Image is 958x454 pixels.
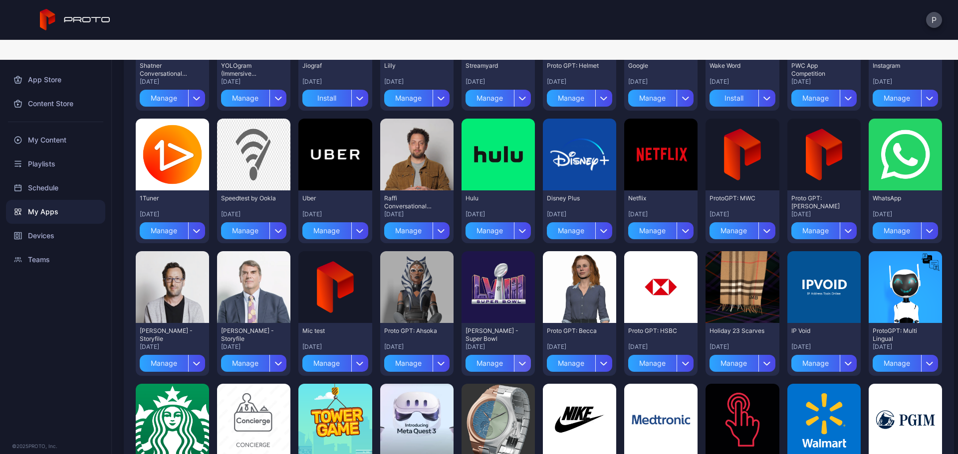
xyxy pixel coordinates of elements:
[466,327,520,343] div: Troy Vincent - Super Bowl
[221,222,269,239] div: Manage
[384,343,450,351] div: [DATE]
[466,218,531,239] button: Manage
[873,218,938,239] button: Manage
[791,210,857,218] div: [DATE]
[466,86,531,107] button: Manage
[384,210,450,218] div: [DATE]
[6,92,105,116] div: Content Store
[221,78,286,86] div: [DATE]
[628,90,677,107] div: Manage
[221,62,276,78] div: YOLOgram (Immersive Storytelling with Style)
[140,327,195,343] div: David N - Storyfile
[628,210,694,218] div: [DATE]
[384,351,450,372] button: Manage
[384,78,450,86] div: [DATE]
[791,194,846,210] div: Proto GPT: Andrea
[302,218,368,239] button: Manage
[6,200,105,224] a: My Apps
[302,78,368,86] div: [DATE]
[628,86,694,107] button: Manage
[873,62,928,70] div: Instagram
[628,351,694,372] button: Manage
[140,351,205,372] button: Manage
[6,152,105,176] a: Playlists
[791,78,857,86] div: [DATE]
[12,442,99,450] div: © 2025 PROTO, Inc.
[140,194,195,202] div: 1Tuner
[302,222,351,239] div: Manage
[140,222,188,239] div: Manage
[547,62,602,70] div: Proto GPT: Helmet
[628,343,694,351] div: [DATE]
[547,90,595,107] div: Manage
[873,343,938,351] div: [DATE]
[221,351,286,372] button: Manage
[628,355,677,372] div: Manage
[547,222,595,239] div: Manage
[221,86,286,107] button: Manage
[140,355,188,372] div: Manage
[384,327,439,335] div: Proto GPT: Ahsoka
[221,90,269,107] div: Manage
[791,222,840,239] div: Manage
[302,90,351,107] div: Install
[384,218,450,239] button: Manage
[628,327,683,335] div: Proto GPT: HSBC
[466,90,514,107] div: Manage
[384,62,439,70] div: Lilly
[926,12,942,28] button: P
[302,210,368,218] div: [DATE]
[710,78,775,86] div: [DATE]
[873,90,921,107] div: Manage
[791,218,857,239] button: Manage
[628,194,683,202] div: Netflix
[873,351,938,372] button: Manage
[710,210,775,218] div: [DATE]
[302,343,368,351] div: [DATE]
[547,355,595,372] div: Manage
[140,86,205,107] button: Manage
[302,327,357,335] div: Mic test
[221,210,286,218] div: [DATE]
[466,62,520,70] div: Streamyard
[873,222,921,239] div: Manage
[140,78,205,86] div: [DATE]
[466,351,531,372] button: Manage
[466,194,520,202] div: Hulu
[6,248,105,272] a: Teams
[710,351,775,372] button: Manage
[547,78,612,86] div: [DATE]
[466,78,531,86] div: [DATE]
[302,86,368,107] button: Install
[547,351,612,372] button: Manage
[140,343,205,351] div: [DATE]
[466,343,531,351] div: [DATE]
[384,355,433,372] div: Manage
[547,86,612,107] button: Manage
[873,194,928,202] div: WhatsApp
[302,62,357,70] div: Jiograf
[628,222,677,239] div: Manage
[873,355,921,372] div: Manage
[384,86,450,107] button: Manage
[710,194,764,202] div: ProtoGPT: MWC
[791,86,857,107] button: Manage
[791,327,846,335] div: IP Void
[547,218,612,239] button: Manage
[547,343,612,351] div: [DATE]
[873,327,928,343] div: ProtoGPT: Multi Lingual
[6,128,105,152] a: My Content
[140,218,205,239] button: Manage
[710,62,764,70] div: Wake Word
[6,68,105,92] a: App Store
[140,62,195,78] div: Shatner Conversational Persona - (Proto Internal)
[221,355,269,372] div: Manage
[710,86,775,107] button: Install
[791,343,857,351] div: [DATE]
[384,222,433,239] div: Manage
[466,355,514,372] div: Manage
[710,343,775,351] div: [DATE]
[384,90,433,107] div: Manage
